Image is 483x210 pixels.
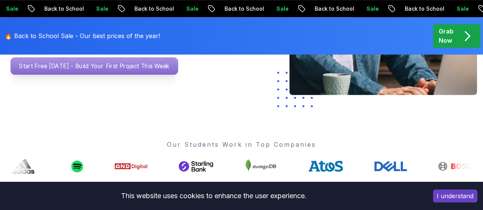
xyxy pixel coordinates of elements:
p: Back to School [397,5,449,13]
button: Accept cookies [433,189,477,202]
p: Sale [269,5,294,13]
p: Sale [89,5,113,13]
p: Sale [359,5,384,13]
p: Grab Now [439,27,454,45]
p: Our Students Work in Top Companies [6,140,477,149]
p: Back to School [217,5,269,13]
a: Start Free [DATE] - Build Your First Project This Week [11,57,178,75]
p: Back to School [37,5,89,13]
p: Sale [179,5,204,13]
p: Back to School [307,5,359,13]
div: This website uses cookies to enhance the user experience. [6,188,422,204]
p: 🔥 Back to School Sale - Our best prices of the year! [5,31,160,40]
p: Back to School [127,5,179,13]
p: Sale [449,5,474,13]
